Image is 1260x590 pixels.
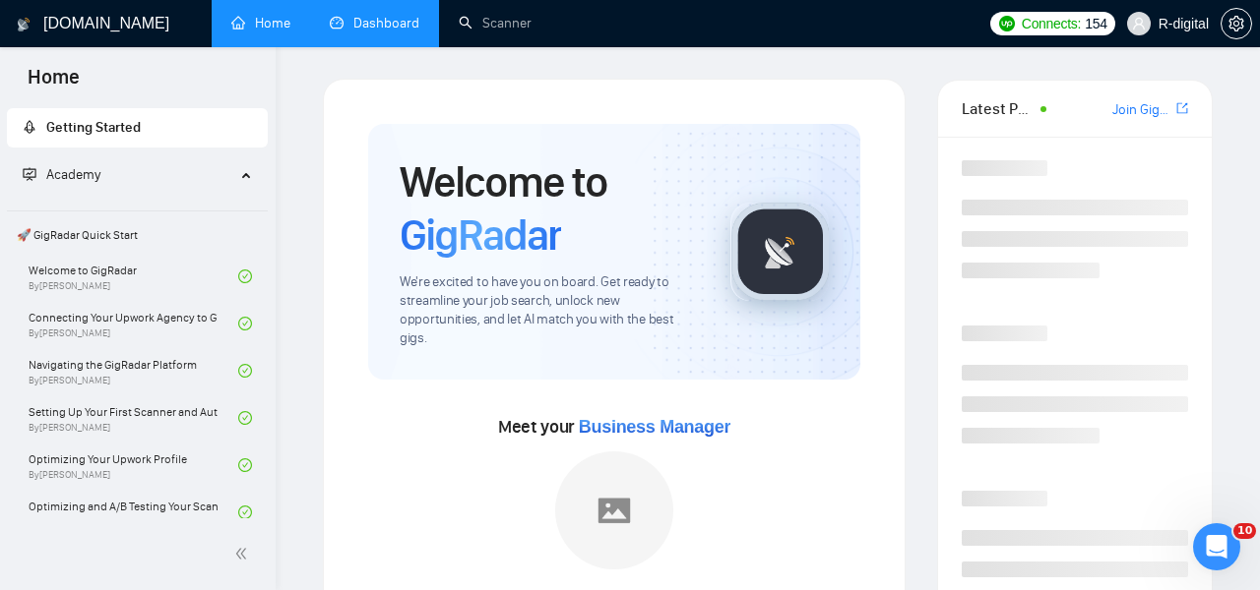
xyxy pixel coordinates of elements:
[330,15,419,31] a: dashboardDashboard
[23,166,100,183] span: Academy
[1193,523,1240,570] iframe: Intercom live chat
[400,208,561,262] span: GigRadar
[9,215,266,255] span: 🚀 GigRadar Quick Start
[231,15,290,31] a: homeHome
[1085,13,1106,34] span: 154
[731,203,830,301] img: gigradar-logo.png
[29,349,238,392] a: Navigating the GigRadar PlatformBy[PERSON_NAME]
[29,255,238,298] a: Welcome to GigRadarBy[PERSON_NAME]
[7,108,268,147] li: Getting Started
[1112,99,1172,121] a: Join GigRadar Slack Community
[234,544,254,563] span: double-left
[29,396,238,440] a: Setting Up Your First Scanner and Auto-BidderBy[PERSON_NAME]
[29,491,238,534] a: Optimizing and A/B Testing Your Scanner for Better ResultsBy[PERSON_NAME]
[29,302,238,345] a: Connecting Your Upwork Agency to GigRadarBy[PERSON_NAME]
[17,9,31,40] img: logo
[238,505,252,519] span: check-circle
[1221,8,1252,39] button: setting
[23,120,36,134] span: rocket
[1132,17,1146,30] span: user
[400,273,699,348] span: We're excited to have you on board. Get ready to streamline your job search, unlock new opportuni...
[238,364,252,378] span: check-circle
[23,167,36,181] span: fund-projection-screen
[238,458,252,472] span: check-circle
[498,416,730,438] span: Meet your
[962,96,1035,121] span: Latest Posts from the GigRadar Community
[1176,100,1188,116] span: export
[1022,13,1081,34] span: Connects:
[579,417,730,437] span: Business Manager
[1221,16,1252,31] a: setting
[1233,523,1256,539] span: 10
[999,16,1015,31] img: upwork-logo.png
[1222,16,1251,31] span: setting
[1176,99,1188,118] a: export
[29,443,238,487] a: Optimizing Your Upwork ProfileBy[PERSON_NAME]
[459,15,532,31] a: searchScanner
[400,155,699,262] h1: Welcome to
[555,451,673,569] img: placeholder.png
[238,411,252,425] span: check-circle
[46,119,141,136] span: Getting Started
[238,269,252,283] span: check-circle
[238,317,252,330] span: check-circle
[12,63,95,104] span: Home
[46,166,100,183] span: Academy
